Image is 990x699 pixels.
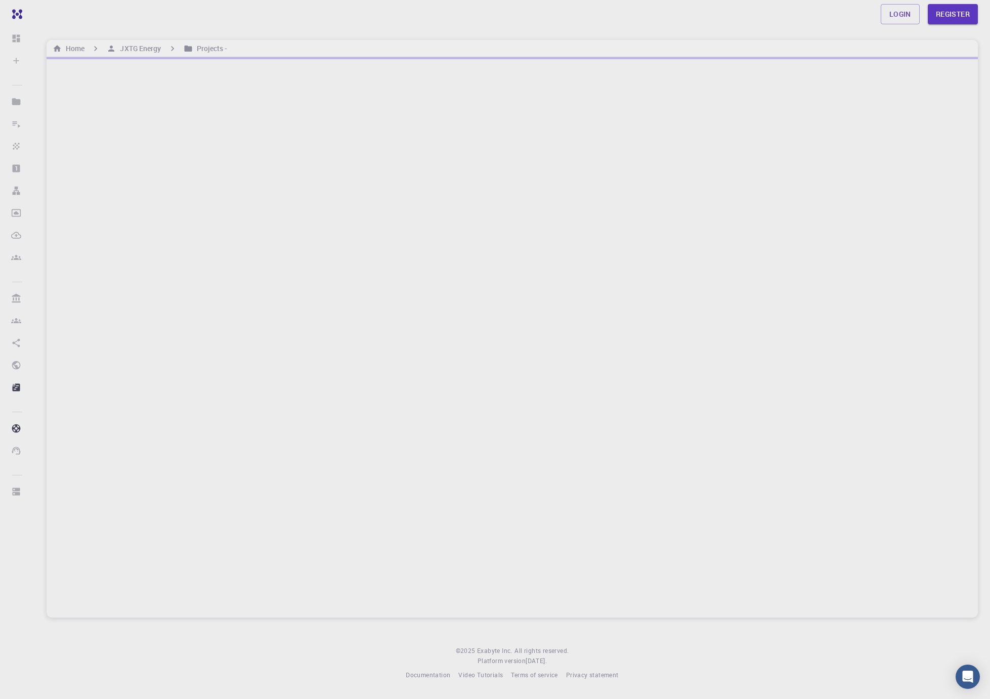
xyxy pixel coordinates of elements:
h6: JXTG Energy [116,43,161,54]
a: Exabyte Inc. [477,646,512,656]
span: Video Tutorials [458,671,503,679]
span: © 2025 [456,646,477,656]
a: Login [881,4,920,24]
a: Register [928,4,978,24]
img: logo [8,9,22,19]
a: Documentation [406,670,450,680]
h6: Home [62,43,84,54]
span: Exabyte Inc. [477,646,512,654]
a: Privacy statement [566,670,619,680]
span: Privacy statement [566,671,619,679]
span: Platform version [478,656,526,666]
span: Terms of service [511,671,557,679]
span: Documentation [406,671,450,679]
a: Terms of service [511,670,557,680]
a: [DATE]. [526,656,547,666]
a: Video Tutorials [458,670,503,680]
span: All rights reserved. [514,646,569,656]
h6: Projects - [193,43,228,54]
span: [DATE] . [526,657,547,665]
div: Open Intercom Messenger [956,665,980,689]
nav: breadcrumb [51,43,230,54]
